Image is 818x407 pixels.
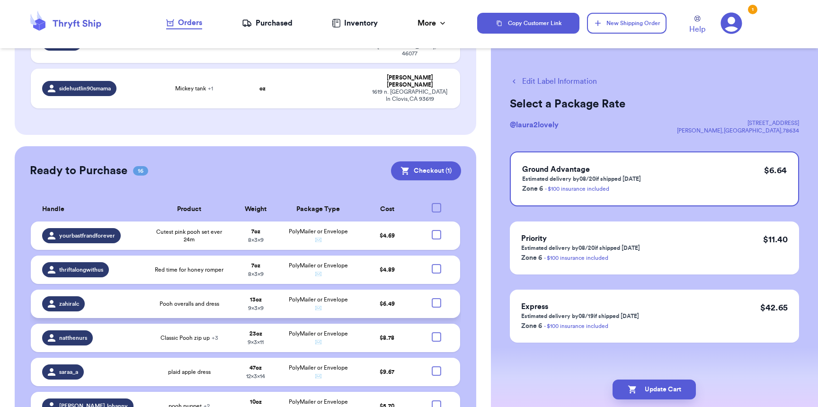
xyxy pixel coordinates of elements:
button: Update Cart [613,380,696,399]
a: Orders [166,17,202,29]
span: $ 4.89 [380,267,395,273]
span: 8 x 3 x 9 [248,237,264,243]
p: Estimated delivery by 08/20 if shipped [DATE] [521,244,640,252]
strong: 10 oz [250,399,262,405]
p: Estimated delivery by 08/20 if shipped [DATE] [522,175,641,183]
span: Help [689,24,705,35]
button: New Shipping Order [587,13,667,34]
div: [PERSON_NAME] [PERSON_NAME] [371,74,448,88]
strong: 13 oz [250,297,262,302]
span: thriftalongwithus [59,266,103,274]
span: Express [521,303,548,310]
span: Priority [521,235,547,242]
span: Handle [42,204,64,214]
span: Ground Advantage [522,166,590,173]
button: Checkout (1) [391,161,461,180]
span: $ 6.49 [380,301,395,307]
strong: 7 oz [251,229,260,234]
span: 16 [133,166,148,176]
a: 1 [720,12,742,34]
span: $ 9.67 [380,369,394,375]
div: [STREET_ADDRESS] [677,119,799,127]
span: PolyMailer or Envelope ✉️ [289,365,348,379]
h2: Select a Package Rate [510,97,799,112]
span: PolyMailer or Envelope ✉️ [289,263,348,277]
span: Cutest pink pooh set ever 24m [153,228,225,243]
div: More [418,18,447,29]
span: sidehustlin90smama [59,85,111,92]
span: $ 4.69 [380,233,395,239]
div: 1 [748,5,757,14]
p: $ 11.40 [763,233,788,246]
span: Mickey tank [175,85,213,92]
a: - $100 insurance included [545,186,609,192]
span: Classic Pooh zip up [160,334,218,342]
span: PolyMailer or Envelope ✉️ [289,331,348,345]
span: saraa_a [59,368,78,376]
div: [PERSON_NAME] , [GEOGRAPHIC_DATA] , 78634 [677,127,799,134]
p: Estimated delivery by 08/19 if shipped [DATE] [521,312,639,320]
a: Help [689,16,705,35]
div: 1619 n. [GEOGRAPHIC_DATA] ln Clovis , CA 93619 [371,88,448,103]
p: $ 42.65 [760,301,788,314]
span: zahiralc [59,300,79,308]
strong: 23 oz [249,331,262,336]
th: Cost [356,197,418,221]
span: PolyMailer or Envelope ✉️ [289,229,348,243]
span: + 1 [208,86,213,91]
p: $ 6.64 [764,164,787,177]
span: natthenurs [59,334,87,342]
strong: 7 oz [251,263,260,268]
span: Zone 6 [522,186,543,192]
span: yourbastfrandforever [59,232,115,239]
button: Edit Label Information [510,76,597,87]
span: @ laura2lovely [510,121,559,129]
div: Orders [166,17,202,28]
span: $ 8.78 [380,335,394,341]
h2: Ready to Purchase [30,163,127,178]
th: Weight [231,197,281,221]
a: - $100 insurance included [544,323,608,329]
th: Product [148,197,231,221]
span: 8 x 3 x 9 [248,271,264,277]
span: plaid apple dress [168,368,211,376]
span: 9 x 3 x 9 [248,305,264,311]
th: Package Type [281,197,356,221]
button: Copy Customer Link [477,13,579,34]
span: Red time for honey romper [155,266,223,274]
a: Inventory [332,18,378,29]
span: Pooh overalls and dress [160,300,219,308]
span: 9 x 3 x 11 [248,339,264,345]
span: Zone 6 [521,323,542,329]
span: PolyMailer or Envelope ✉️ [289,297,348,311]
span: Zone 6 [521,255,542,261]
span: 12 x 3 x 14 [246,373,265,379]
a: - $100 insurance included [544,255,608,261]
strong: 47 oz [249,365,262,371]
strong: oz [259,86,266,91]
span: + 3 [212,335,218,341]
a: Purchased [242,18,293,29]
